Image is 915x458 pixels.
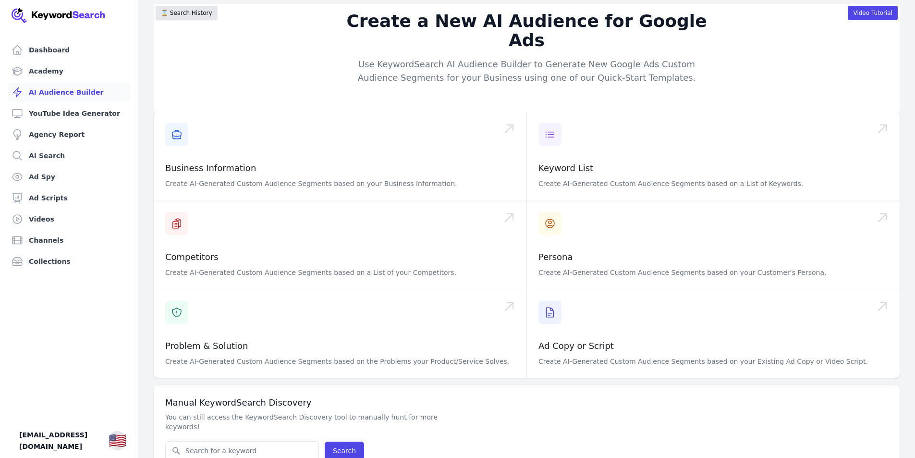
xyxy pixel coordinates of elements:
a: Persona [538,252,573,262]
h3: Manual KeywordSearch Discovery [165,397,888,408]
a: Dashboard [8,40,130,60]
a: Videos [8,210,130,229]
a: AI Audience Builder [8,83,130,102]
img: Your Company [12,8,106,23]
a: Agency Report [8,125,130,144]
div: 🇺🇸 [109,432,126,449]
a: Academy [8,62,130,81]
a: Keyword List [538,163,593,173]
a: Ad Copy or Script [538,341,614,351]
span: [EMAIL_ADDRESS][DOMAIN_NAME] [19,429,101,452]
a: YouTube Idea Generator [8,104,130,123]
p: Use KeywordSearch AI Audience Builder to Generate New Google Ads Custom Audience Segments for you... [342,58,711,85]
h2: Create a New AI Audience for Google Ads [342,12,711,50]
a: Competitors [165,252,219,262]
a: Problem & Solution [165,341,248,351]
a: Business Information [165,163,256,173]
a: Ad Spy [8,167,130,186]
a: AI Search [8,146,130,165]
button: Video Tutorial [848,6,898,20]
button: ⌛️ Search History [156,6,218,20]
button: 🇺🇸 [109,431,126,450]
a: Ad Scripts [8,188,130,208]
a: Channels [8,231,130,250]
p: You can still access the KeywordSearch Discovery tool to manually hunt for more keywords! [165,412,442,432]
a: Collections [8,252,130,271]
